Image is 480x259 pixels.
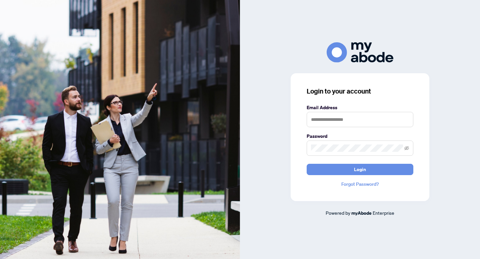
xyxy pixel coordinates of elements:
[327,42,393,63] img: ma-logo
[307,164,413,175] button: Login
[307,87,413,96] h3: Login to your account
[373,210,394,216] span: Enterprise
[354,164,366,175] span: Login
[307,180,413,188] a: Forgot Password?
[351,209,372,217] a: myAbode
[404,146,409,150] span: eye-invisible
[307,104,413,111] label: Email Address
[326,210,350,216] span: Powered by
[307,132,413,140] label: Password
